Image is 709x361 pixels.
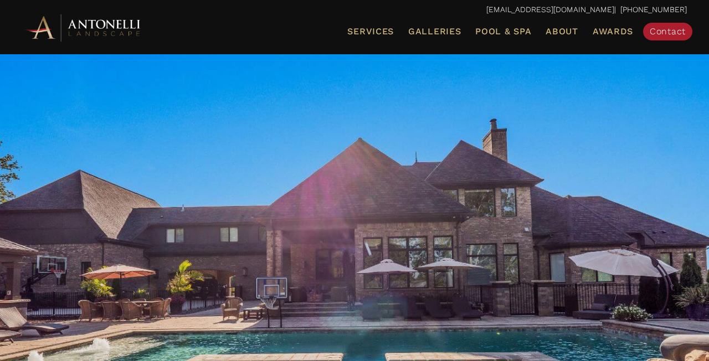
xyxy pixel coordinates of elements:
p: | [PHONE_NUMBER] [22,3,687,17]
a: Awards [588,24,638,39]
a: Services [343,24,398,39]
a: Galleries [404,24,465,39]
a: [EMAIL_ADDRESS][DOMAIN_NAME] [486,5,614,14]
span: Galleries [408,26,461,37]
a: Contact [643,23,692,40]
img: Antonelli Horizontal Logo [22,12,144,43]
span: About [546,27,578,36]
span: Services [347,27,394,36]
a: Pool & Spa [471,24,536,39]
span: Contact [650,26,686,37]
span: Pool & Spa [475,26,531,37]
a: About [541,24,583,39]
span: Awards [593,26,633,37]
